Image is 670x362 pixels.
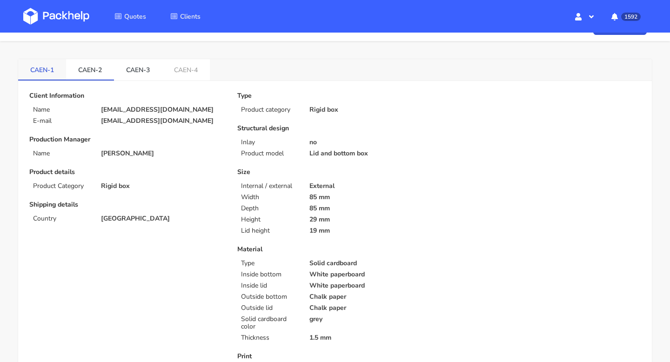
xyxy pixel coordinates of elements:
p: Chalk paper [309,304,433,312]
p: Product category [241,106,298,114]
span: 1592 [621,13,641,21]
p: Inlay [241,139,298,146]
a: CAEN-2 [66,59,114,80]
p: Height [241,216,298,223]
p: Chalk paper [309,293,433,301]
p: Width [241,194,298,201]
p: Outside bottom [241,293,298,301]
span: Quotes [124,12,146,21]
p: [PERSON_NAME] [101,150,224,157]
p: [EMAIL_ADDRESS][DOMAIN_NAME] [101,106,224,114]
p: Inside bottom [241,271,298,278]
p: Thickness [241,334,298,342]
p: Country [33,215,90,222]
p: 85 mm [309,205,433,212]
p: 85 mm [309,194,433,201]
a: Quotes [103,8,157,25]
p: Internal / external [241,182,298,190]
p: Production Manager [29,136,224,143]
p: 19 mm [309,227,433,235]
p: Material [237,246,432,253]
p: Inside lid [241,282,298,289]
p: Product model [241,150,298,157]
button: 1592 [604,8,647,25]
img: Dashboard [23,8,89,25]
p: Structural design [237,125,432,132]
p: Name [33,106,90,114]
p: White paperboard [309,282,433,289]
a: Clients [159,8,212,25]
p: E-mail [33,117,90,125]
p: Lid and bottom box [309,150,433,157]
p: 29 mm [309,216,433,223]
p: Type [237,92,432,100]
p: grey [309,315,433,323]
p: Name [33,150,90,157]
p: Client Information [29,92,224,100]
p: Rigid box [101,182,224,190]
p: Print [237,353,432,360]
span: Clients [180,12,201,21]
p: Shipping details [29,201,224,208]
p: Solid cardboard [309,260,433,267]
p: Lid height [241,227,298,235]
a: CAEN-3 [114,59,162,80]
p: Type [241,260,298,267]
p: Size [237,168,432,176]
a: CAEN-1 [18,59,66,80]
p: [EMAIL_ADDRESS][DOMAIN_NAME] [101,117,224,125]
p: no [309,139,433,146]
p: External [309,182,433,190]
p: [GEOGRAPHIC_DATA] [101,215,224,222]
a: CAEN-4 [162,59,210,80]
p: Product Category [33,182,90,190]
p: Outside lid [241,304,298,312]
p: White paperboard [309,271,433,278]
p: Rigid box [309,106,433,114]
p: Solid cardboard color [241,315,298,330]
p: 1.5 mm [309,334,433,342]
p: Product details [29,168,224,176]
p: Depth [241,205,298,212]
